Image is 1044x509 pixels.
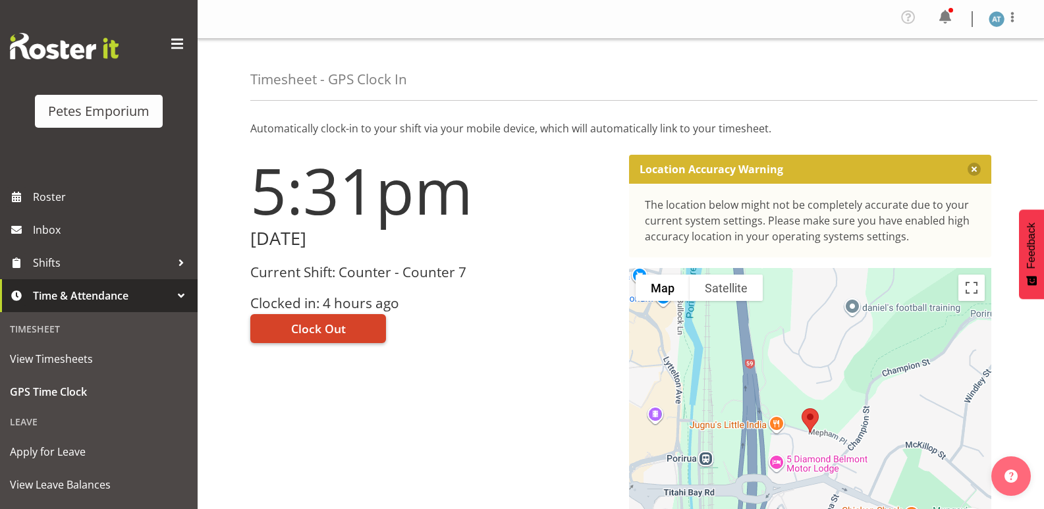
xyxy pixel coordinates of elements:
span: Time & Attendance [33,286,171,306]
button: Show satellite imagery [690,275,763,301]
div: Leave [3,408,194,435]
div: Petes Emporium [48,101,150,121]
span: Roster [33,187,191,207]
a: GPS Time Clock [3,375,194,408]
span: GPS Time Clock [10,382,188,402]
span: Apply for Leave [10,442,188,462]
img: alex-micheal-taniwha5364.jpg [989,11,1004,27]
a: View Leave Balances [3,468,194,501]
span: Feedback [1026,223,1037,269]
h3: Clocked in: 4 hours ago [250,296,613,311]
p: Location Accuracy Warning [640,163,783,176]
span: Inbox [33,220,191,240]
p: Automatically clock-in to your shift via your mobile device, which will automatically link to you... [250,121,991,136]
button: Close message [968,163,981,176]
span: View Leave Balances [10,475,188,495]
span: View Timesheets [10,349,188,369]
button: Show street map [636,275,690,301]
a: View Timesheets [3,342,194,375]
button: Clock Out [250,314,386,343]
h1: 5:31pm [250,155,613,226]
h3: Current Shift: Counter - Counter 7 [250,265,613,280]
span: Shifts [33,253,171,273]
button: Feedback - Show survey [1019,209,1044,299]
div: The location below might not be completely accurate due to your current system settings. Please m... [645,197,976,244]
img: help-xxl-2.png [1004,469,1018,483]
img: Rosterit website logo [10,33,119,59]
div: Timesheet [3,315,194,342]
a: Apply for Leave [3,435,194,468]
h4: Timesheet - GPS Clock In [250,72,407,87]
h2: [DATE] [250,228,613,249]
button: Toggle fullscreen view [958,275,985,301]
span: Clock Out [291,320,346,337]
